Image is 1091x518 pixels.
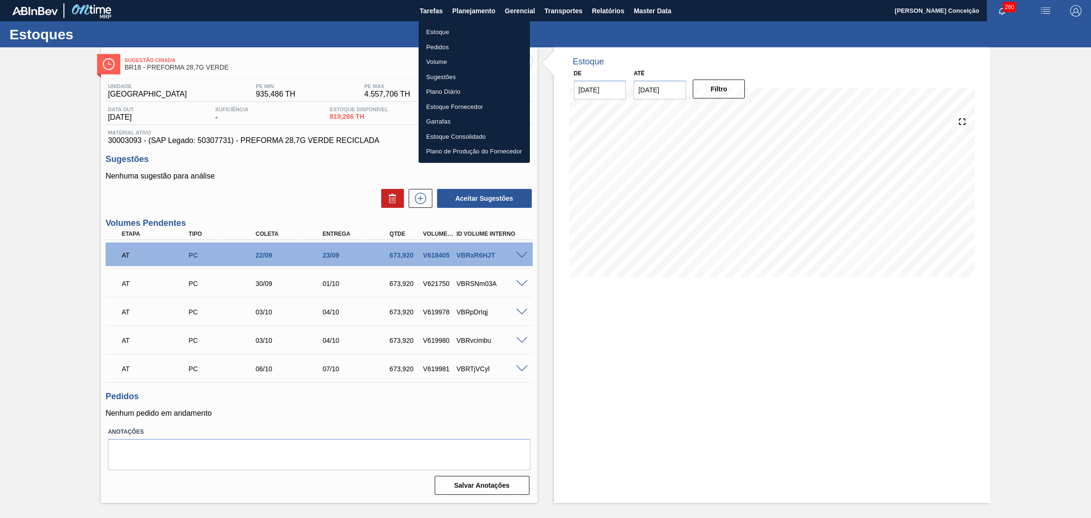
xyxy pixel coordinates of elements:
a: Estoque Fornecedor [419,99,530,115]
a: Estoque Consolidado [419,129,530,144]
a: Estoque [419,25,530,40]
a: Garrafas [419,114,530,129]
a: Sugestões [419,70,530,85]
a: Plano de Produção do Fornecedor [419,144,530,159]
a: Pedidos [419,40,530,55]
a: Volume [419,54,530,70]
a: Plano Diário [419,84,530,99]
